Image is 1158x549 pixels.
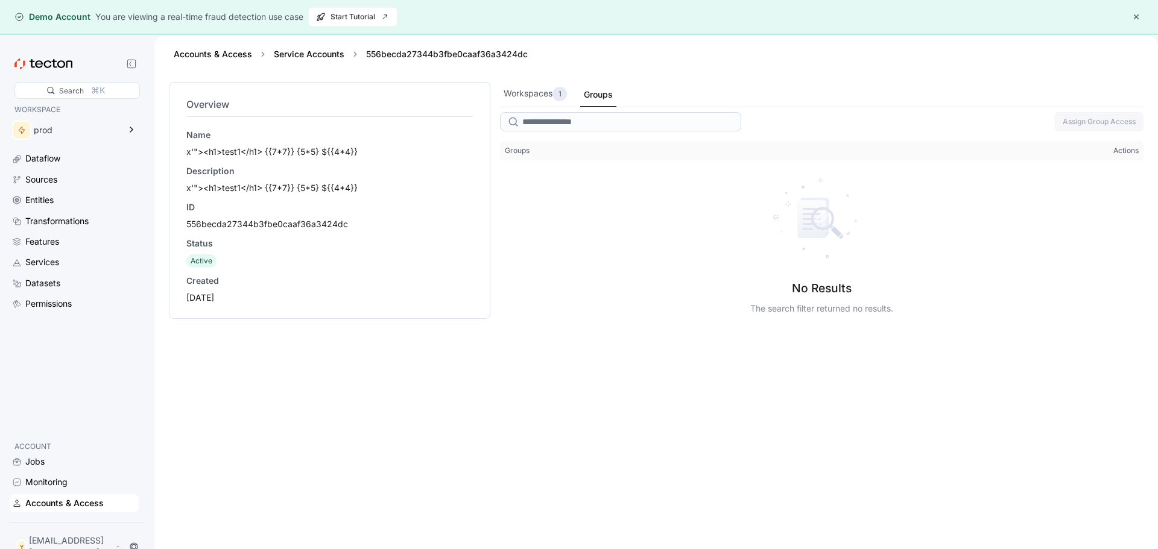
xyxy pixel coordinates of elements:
[14,104,134,116] p: WORKSPACE
[10,191,139,209] a: Entities
[10,253,139,271] a: Services
[10,212,139,230] a: Transformations
[10,149,139,168] a: Dataflow
[10,494,139,512] a: Accounts & Access
[186,129,473,141] div: Name
[10,233,139,251] a: Features
[25,277,60,290] div: Datasets
[186,275,473,287] div: Created
[25,193,54,207] div: Entities
[14,11,90,23] div: Demo Account
[186,182,473,194] div: x'"><h1>test1</h1> {{7*7}} {5*5} ${{4*4}}
[191,256,212,265] span: Active
[274,49,344,59] a: Service Accounts
[14,82,140,99] div: Search⌘K
[316,8,390,26] span: Start Tutorial
[558,88,562,100] p: 1
[186,201,473,213] div: ID
[25,497,104,510] div: Accounts & Access
[10,453,139,471] a: Jobs
[792,281,852,295] div: No Results
[25,256,59,269] div: Services
[750,303,893,315] p: The search filter returned no results.
[308,7,397,27] button: Start Tutorial
[505,146,530,155] span: Groups
[25,235,59,248] div: Features
[1055,112,1144,131] button: Assign Group Access
[10,171,139,189] a: Sources
[10,473,139,491] a: Monitoring
[25,455,45,468] div: Jobs
[361,48,533,60] div: 556becda27344b3fbe0caaf36a3424dc
[25,215,89,228] div: Transformations
[10,274,139,292] a: Datasets
[14,441,134,453] p: ACCOUNT
[34,126,119,134] div: prod
[25,475,68,489] div: Monitoring
[10,295,139,313] a: Permissions
[186,165,473,177] div: Description
[59,85,84,96] div: Search
[584,88,613,101] div: Groups
[25,173,57,186] div: Sources
[174,49,252,59] a: Accounts & Access
[91,84,105,97] div: ⌘K
[186,237,473,249] div: Status
[1063,113,1136,131] span: Assign Group Access
[186,218,473,230] div: 556becda27344b3fbe0caaf36a3424dc
[25,297,72,310] div: Permissions
[504,87,567,101] div: Workspaces
[95,10,303,24] div: You are viewing a real-time fraud detection use case
[186,292,473,304] div: [DATE]
[186,97,473,111] h4: Overview
[1113,146,1139,155] span: Actions
[186,146,473,158] div: x'"><h1>test1</h1> {{7*7}} {5*5} ${{4*4}}
[25,152,60,165] div: Dataflow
